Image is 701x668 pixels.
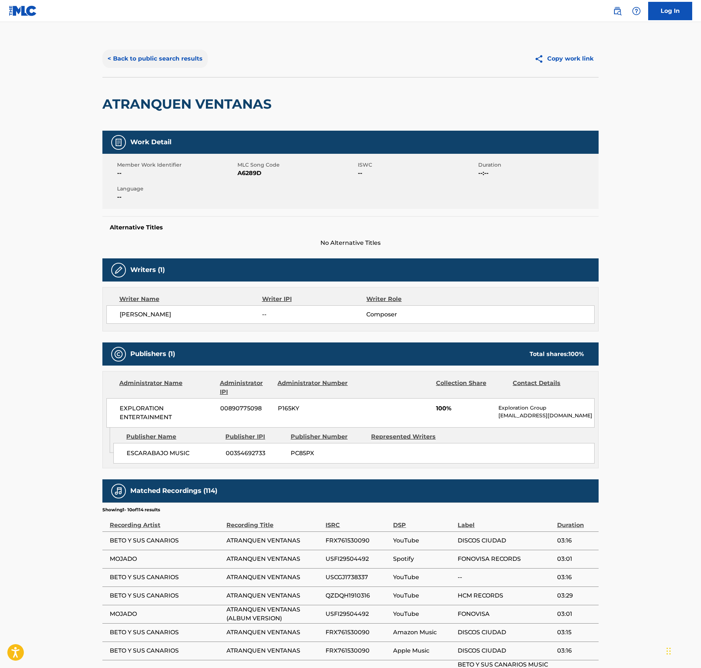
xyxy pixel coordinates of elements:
span: 03:29 [557,591,595,600]
div: Administrator IPI [220,379,272,396]
img: help [632,7,641,15]
div: Recording Title [226,513,322,530]
span: MOJADO [110,555,223,563]
img: MLC Logo [9,6,37,16]
span: MLC Song Code [237,161,356,169]
span: USCGJ1738337 [326,573,389,582]
div: Label [458,513,553,530]
span: 00890775098 [220,404,272,413]
span: Amazon Music [393,628,454,637]
span: HCM RECORDS [458,591,553,600]
div: Writer Role [366,295,461,304]
span: P165KY [278,404,349,413]
a: Public Search [610,4,625,18]
span: 100 % [569,351,584,357]
span: -- [262,310,366,319]
div: Drag [667,640,671,662]
span: EXPLORATION ENTERTAINMENT [120,404,215,422]
div: Administrator Number [277,379,349,396]
span: BETO Y SUS CANARIOS [110,573,223,582]
h5: Matched Recordings (114) [130,487,217,495]
span: 03:01 [557,610,595,618]
a: Log In [648,2,692,20]
div: ISRC [326,513,389,530]
span: ATRANQUEN VENTANAS [226,536,322,545]
p: [EMAIL_ADDRESS][DOMAIN_NAME] [498,412,594,420]
span: YouTube [393,610,454,618]
span: Member Work Identifier [117,161,236,169]
span: FRX761530090 [326,536,389,545]
div: Administrator Name [119,379,214,396]
h5: Alternative Titles [110,224,591,231]
button: Copy work link [529,50,599,68]
span: BETO Y SUS CANARIOS [110,628,223,637]
span: ATRANQUEN VENTANAS [226,573,322,582]
span: ATRANQUEN VENTANAS [226,591,322,600]
span: FRX761530090 [326,646,389,655]
span: 03:15 [557,628,595,637]
p: Showing 1 - 10 of 114 results [102,507,160,513]
span: USFI29504492 [326,610,389,618]
div: Publisher Number [291,432,366,441]
span: BETO Y SUS CANARIOS [110,646,223,655]
img: Matched Recordings [114,487,123,495]
span: USFI29504492 [326,555,389,563]
div: Writer IPI [262,295,367,304]
span: -- [117,193,236,202]
img: search [613,7,622,15]
span: 00354692733 [226,449,285,458]
span: ATRANQUEN VENTANAS [226,555,322,563]
span: BETO Y SUS CANARIOS [110,536,223,545]
span: --:-- [478,169,597,178]
span: ATRANQUEN VENTANAS [226,646,322,655]
div: Collection Share [436,379,507,396]
span: DISCOS CIUDAD [458,628,553,637]
span: [PERSON_NAME] [120,310,262,319]
span: No Alternative Titles [102,239,599,247]
span: YouTube [393,536,454,545]
span: 03:16 [557,536,595,545]
div: Duration [557,513,595,530]
span: Language [117,185,236,193]
span: -- [117,169,236,178]
h2: ATRANQUEN VENTANAS [102,96,275,112]
h5: Work Detail [130,138,171,146]
span: Spotify [393,555,454,563]
span: 03:16 [557,646,595,655]
span: Composer [366,310,461,319]
span: Duration [478,161,597,169]
span: DISCOS CIUDAD [458,646,553,655]
div: Publisher IPI [225,432,285,441]
div: Total shares: [530,350,584,359]
div: Contact Details [513,379,584,396]
img: Work Detail [114,138,123,147]
span: FRX761530090 [326,628,389,637]
div: Publisher Name [126,432,220,441]
span: PC85PX [291,449,366,458]
iframe: Chat Widget [664,633,701,668]
span: FONOVISA RECORDS [458,555,553,563]
span: ATRANQUEN VENTANAS [226,628,322,637]
span: A6289D [237,169,356,178]
span: -- [358,169,476,178]
div: Help [629,4,644,18]
span: ATRANQUEN VENTANAS (ALBUM VERSION) [226,605,322,623]
span: ESCARABAJO MUSIC [127,449,220,458]
h5: Writers (1) [130,266,165,274]
span: 03:01 [557,555,595,563]
h5: Publishers (1) [130,350,175,358]
button: < Back to public search results [102,50,208,68]
div: Represented Writers [371,432,446,441]
span: 03:16 [557,573,595,582]
img: Copy work link [534,54,547,63]
span: YouTube [393,573,454,582]
p: Exploration Group [498,404,594,412]
span: ISWC [358,161,476,169]
span: Apple Music [393,646,454,655]
img: Writers [114,266,123,275]
span: YouTube [393,591,454,600]
img: Publishers [114,350,123,359]
span: BETO Y SUS CANARIOS [110,591,223,600]
span: DISCOS CIUDAD [458,536,553,545]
